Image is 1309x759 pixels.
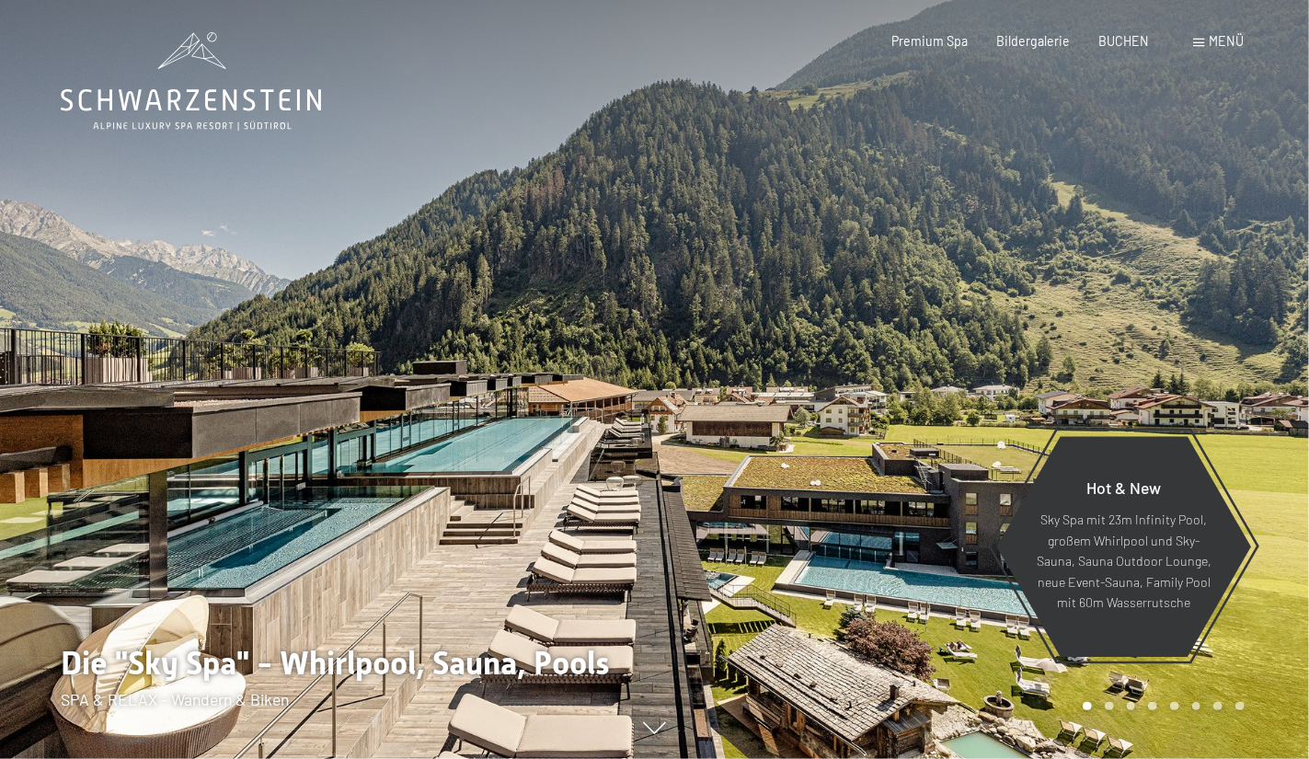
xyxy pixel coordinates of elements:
div: Carousel Page 6 [1192,702,1201,711]
div: Carousel Page 1 (Current Slide) [1083,702,1092,711]
a: Bildergalerie [996,33,1070,49]
div: Carousel Page 7 [1213,702,1223,711]
span: Hot & New [1086,478,1161,499]
div: Carousel Pagination [1076,702,1244,711]
p: Sky Spa mit 23m Infinity Pool, großem Whirlpool und Sky-Sauna, Sauna Outdoor Lounge, neue Event-S... [1036,511,1211,615]
div: Carousel Page 5 [1170,702,1179,711]
div: Carousel Page 8 [1235,702,1245,711]
div: Carousel Page 2 [1105,702,1114,711]
div: Carousel Page 3 [1127,702,1136,711]
span: Menü [1210,33,1245,49]
a: Premium Spa [891,33,968,49]
a: Hot & New Sky Spa mit 23m Infinity Pool, großem Whirlpool und Sky-Sauna, Sauna Outdoor Lounge, ne... [995,435,1252,658]
a: BUCHEN [1098,33,1149,49]
div: Carousel Page 4 [1148,702,1157,711]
